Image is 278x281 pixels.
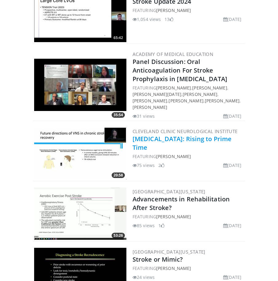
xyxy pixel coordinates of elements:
[133,91,181,97] a: [PERSON_NAME][DATE]
[133,128,238,134] a: Cleveland Clinic Neurological Institute
[133,113,155,119] li: 31 views
[133,162,155,168] li: 75 views
[133,222,155,229] li: 85 views
[223,113,241,119] li: [DATE]
[133,16,161,22] li: 1,054 views
[34,188,126,240] img: 675f95d4-1d5d-42fd-ab0f-2ebff226a0e1.300x170_q85_crop-smart_upscale.jpg
[223,222,241,229] li: [DATE]
[34,188,126,240] a: 53:26
[34,127,126,180] a: 20:58
[223,16,241,22] li: [DATE]
[133,98,167,104] a: [PERSON_NAME]
[112,112,125,118] span: 35:54
[205,98,240,104] a: [PERSON_NAME]
[34,127,126,180] img: f1d696cd-2275-40a1-93b3-437403182b66.300x170_q85_crop-smart_upscale.jpg
[133,51,213,57] a: Academy of Medical Education
[156,153,191,159] a: [PERSON_NAME]
[183,91,217,97] a: [PERSON_NAME]
[133,57,227,83] a: Panel Discussion: Oral Anticoagulation For Stroke Prophylaxis in [MEDICAL_DATA]
[158,162,165,168] li: 2
[112,35,125,41] span: 65:42
[133,255,183,263] a: Stroke or Mimic?
[223,274,241,280] li: [DATE]
[169,98,203,104] a: [PERSON_NAME]
[133,135,232,152] a: [MEDICAL_DATA]: Rising to Prime Time
[133,213,244,220] div: FEATURING
[34,59,126,111] img: 25f286d5-cbce-4cd7-b7fb-2b6bf01c7202.300x170_q85_crop-smart_upscale.jpg
[156,7,191,13] a: [PERSON_NAME]
[156,265,191,271] a: [PERSON_NAME]
[133,249,205,255] a: [GEOGRAPHIC_DATA][US_STATE]
[133,7,244,14] div: FEATURING
[34,59,126,111] a: 35:54
[112,233,125,238] span: 53:26
[133,274,155,280] li: 24 views
[133,195,230,212] a: Advancements in Rehabilitation After Stroke?
[165,16,173,22] li: 13
[158,222,165,229] li: 1
[133,153,244,160] div: FEATURING
[133,188,205,195] a: [GEOGRAPHIC_DATA][US_STATE]
[133,85,244,110] div: FEATURING , , , , , , ,
[156,85,191,91] a: [PERSON_NAME]
[133,104,167,110] a: [PERSON_NAME]
[223,162,241,168] li: [DATE]
[192,85,227,91] a: [PERSON_NAME]
[133,265,244,271] div: FEATURING
[156,214,191,220] a: [PERSON_NAME]
[112,172,125,178] span: 20:58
